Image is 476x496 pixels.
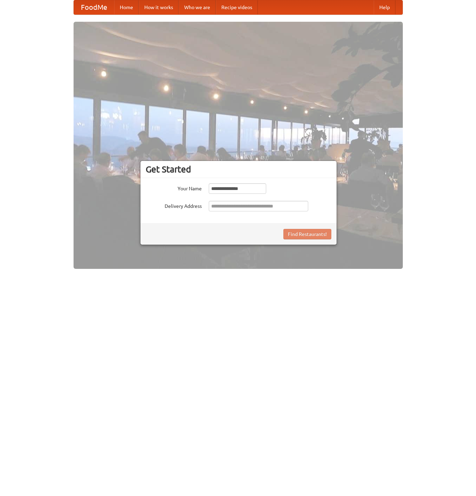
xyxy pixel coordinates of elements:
[114,0,139,14] a: Home
[146,164,331,175] h3: Get Started
[216,0,258,14] a: Recipe videos
[74,0,114,14] a: FoodMe
[283,229,331,239] button: Find Restaurants!
[139,0,179,14] a: How it works
[146,183,202,192] label: Your Name
[146,201,202,210] label: Delivery Address
[179,0,216,14] a: Who we are
[374,0,395,14] a: Help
